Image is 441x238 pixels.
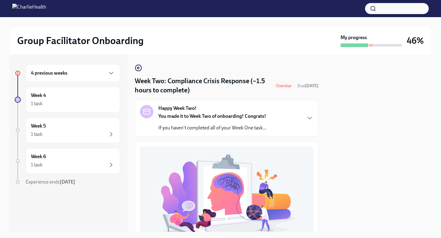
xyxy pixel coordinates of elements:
span: September 30th, 2025 09:00 [297,83,318,89]
div: 1 task [31,100,43,107]
span: Experience ends [26,179,75,185]
a: Week 41 task [15,87,120,113]
h6: Week 4 [31,92,46,99]
strong: You made it to Week Two of onboarding! Congrats! [158,113,266,119]
span: Overdue [272,84,295,88]
h6: Week 5 [31,123,46,129]
div: 1 task [31,162,43,168]
span: Due [297,83,318,88]
strong: [DATE] [305,83,318,88]
img: CharlieHealth [12,4,46,13]
h4: Week Two: Compliance Crisis Response (~1.5 hours to complete) [135,76,270,95]
div: 4 previous weeks [26,64,120,82]
h6: Week 6 [31,153,46,160]
a: Week 61 task [15,148,120,174]
a: Week 51 task [15,117,120,143]
strong: My progress [341,34,367,41]
h3: 46% [407,35,424,46]
strong: [DATE] [60,179,75,185]
h6: 4 previous weeks [31,70,67,76]
h2: Group Facilitator Onboarding [17,35,144,47]
div: 1 task [31,131,43,138]
strong: Happy Week Two! [158,105,197,112]
p: If you haven't completed all of your Week One task... [158,125,266,131]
